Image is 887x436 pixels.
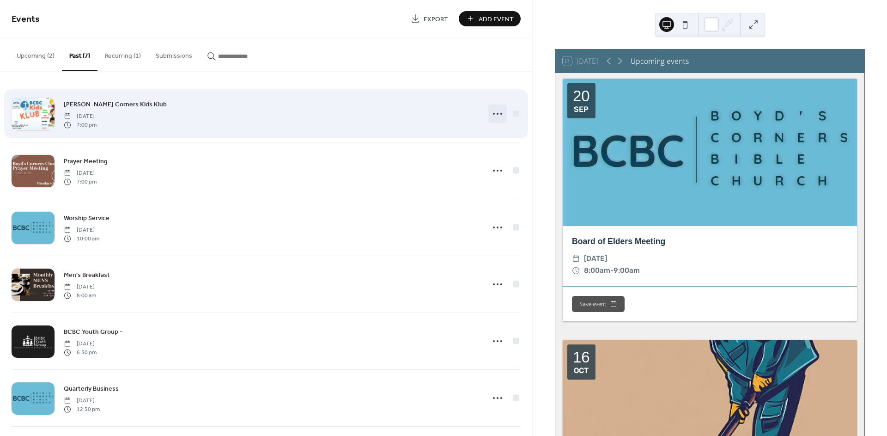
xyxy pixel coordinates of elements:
[64,283,96,291] span: [DATE]
[610,264,614,276] span: -
[584,264,610,276] span: 8:00am
[64,157,108,166] span: Prayer Meeting
[62,37,97,71] button: Past (7)
[573,350,590,365] div: 16
[572,264,580,276] div: ​
[631,55,689,67] div: Upcoming events
[64,384,119,394] span: Quarterly Business
[64,405,100,413] span: 12:30 pm
[479,14,514,24] span: Add Event
[574,367,589,375] div: Oct
[64,169,97,178] span: [DATE]
[64,326,122,337] a: BCBC Youth Group -
[64,99,167,110] a: [PERSON_NAME] Corners Kids Klub
[64,348,97,356] span: 6:30 pm
[64,383,119,394] a: Quarterly Business
[424,14,448,24] span: Export
[614,264,640,276] span: 9:00am
[64,291,96,300] span: 8:00 am
[64,226,99,234] span: [DATE]
[64,100,167,110] span: [PERSON_NAME] Corners Kids Klub
[148,37,200,70] button: Submissions
[64,178,97,186] span: 7:00 pm
[97,37,148,70] button: Recurring (1)
[574,106,589,114] div: Sep
[64,270,110,280] a: Men's Breakfast
[404,11,455,26] a: Export
[64,213,109,223] a: Worship Service
[64,327,122,337] span: BCBC Youth Group -
[573,88,590,104] div: 20
[64,270,110,280] span: Men's Breakfast
[64,397,100,405] span: [DATE]
[64,156,108,166] a: Prayer Meeting
[563,235,857,247] div: Board of Elders Meeting
[584,252,607,264] span: [DATE]
[64,234,99,243] span: 10:00 am
[64,112,97,121] span: [DATE]
[12,10,40,28] span: Events
[572,296,625,313] button: Save event
[64,340,97,348] span: [DATE]
[459,11,521,26] button: Add Event
[572,252,580,264] div: ​
[9,37,62,70] button: Upcoming (2)
[64,121,97,129] span: 7:00 pm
